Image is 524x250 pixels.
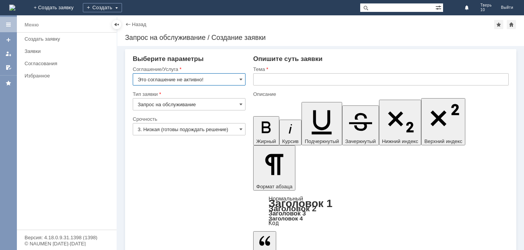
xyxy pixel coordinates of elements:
a: Мои согласования [2,61,15,74]
div: Версия: 4.18.0.9.31.1398 (1398) [25,235,109,240]
span: Жирный [256,138,276,144]
button: Верхний индекс [421,98,465,145]
a: Создать заявку [21,33,115,45]
a: Назад [132,21,146,27]
div: Тип заявки [133,92,244,97]
div: Соглашение/Услуга [133,67,244,72]
a: Заголовок 3 [269,210,306,217]
div: Согласования [25,61,112,66]
a: Заголовок 4 [269,215,303,222]
div: Сделать домашней страницей [507,20,516,29]
img: logo [9,5,15,11]
button: Курсив [279,120,302,145]
button: Формат абзаца [253,145,295,191]
div: Заявки [25,48,112,54]
a: Заголовок 2 [269,204,316,213]
div: © NAUMEN [DATE]-[DATE] [25,241,109,246]
div: Создать заявку [25,36,112,42]
span: Формат абзаца [256,184,292,189]
div: Избранное [25,73,104,79]
div: Добавить в избранное [494,20,503,29]
a: Создать заявку [2,34,15,46]
div: Формат абзаца [253,196,509,226]
span: Курсив [282,138,299,144]
div: Меню [25,20,39,30]
span: Подчеркнутый [305,138,339,144]
a: Согласования [21,58,115,69]
span: Нижний индекс [382,138,419,144]
span: Опишите суть заявки [253,55,323,62]
div: Создать [83,3,122,12]
span: Тверь [480,3,492,8]
span: Зачеркнутый [345,138,376,144]
span: Выберите параметры [133,55,204,62]
a: Заголовок 1 [269,197,333,209]
div: Срочность [133,117,244,122]
span: 10 [480,8,492,12]
span: Верхний индекс [424,138,462,144]
a: Код [269,220,279,227]
a: Перейти на домашнюю страницу [9,5,15,11]
div: Описание [253,92,507,97]
a: Мои заявки [2,48,15,60]
a: Заявки [21,45,115,57]
button: Подчеркнутый [302,102,342,145]
div: Запрос на обслуживание / Создание заявки [125,34,516,41]
span: Расширенный поиск [435,3,443,11]
button: Нижний индекс [379,100,422,145]
div: Скрыть меню [112,20,121,29]
button: Зачеркнутый [342,105,379,145]
button: Жирный [253,116,279,145]
div: Тема [253,67,507,72]
a: Нормальный [269,195,303,202]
